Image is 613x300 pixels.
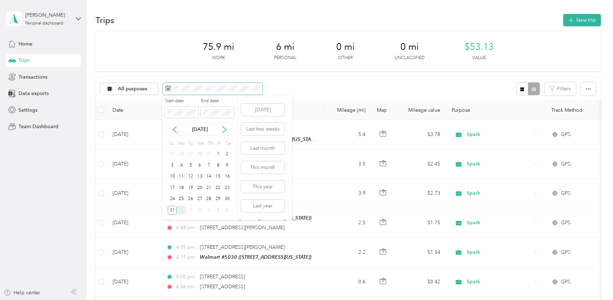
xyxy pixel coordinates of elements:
div: 24 [168,195,177,204]
th: Map [371,100,396,120]
td: 2.2 [324,238,371,267]
div: 16 [223,172,232,181]
p: Other [338,55,353,61]
div: 2 [186,206,195,215]
td: [DATE] [107,267,160,296]
td: [DATE] [107,149,160,179]
div: 29 [213,195,223,204]
p: Value [472,55,486,61]
div: 1 [177,206,186,215]
p: Work [212,55,225,61]
div: 15 [213,172,223,181]
td: 5.4 [324,120,371,149]
span: Walmart #5030 ([STREET_ADDRESS][US_STATE]) [200,254,311,260]
span: GPS [561,278,571,286]
button: Filters [545,82,576,95]
p: [DATE] [185,126,215,133]
th: Locations [160,100,324,120]
div: 5 [213,206,223,215]
span: $53.13 [464,41,494,53]
div: 10 [168,172,177,181]
button: Help center [4,289,40,296]
div: Su [168,138,175,148]
td: 3.5 [324,149,371,179]
div: 6 [195,161,204,170]
div: 3 [168,161,177,170]
div: Mo [177,138,185,148]
div: 30 [195,150,204,159]
span: Spark [467,248,532,256]
td: [DATE] [107,120,160,149]
span: Settings [19,106,37,114]
div: 30 [223,195,232,204]
button: Last year [241,200,285,212]
span: 4:09 pm [176,243,196,251]
div: 6 [223,206,232,215]
div: Th [207,138,213,148]
td: $1.54 [396,238,446,267]
span: 6 mi [276,41,295,53]
p: Personal [274,55,296,61]
span: [STREET_ADDRESS] [200,274,245,280]
span: GPS [561,248,571,256]
span: Home [19,40,32,48]
div: 20 [195,183,204,192]
span: 75.9 mi [203,41,234,53]
span: 4:00 pm [176,273,196,281]
div: 13 [195,172,204,181]
th: Mileage (mi) [324,100,371,120]
span: 4:06 pm [176,283,196,291]
div: 27 [168,150,177,159]
span: Trips [19,57,30,64]
div: 31 [168,206,177,215]
span: Spark [467,278,532,286]
div: 7 [204,161,214,170]
button: This month [241,161,285,174]
span: Team Dashboard [19,123,58,130]
div: 9 [223,161,232,170]
th: Track Method [546,100,596,120]
button: Last month [241,142,285,154]
span: Spark [467,160,532,168]
div: 17 [168,183,177,192]
div: 19 [186,183,195,192]
iframe: Everlance-gr Chat Button Frame [573,260,613,300]
div: 25 [177,195,186,204]
div: 22 [213,183,223,192]
div: Fr [216,138,223,148]
td: [DATE] [107,208,160,238]
div: 12 [186,172,195,181]
span: GPS [561,219,571,227]
span: Spark [467,131,532,138]
div: 5 [186,161,195,170]
div: 18 [177,183,186,192]
div: [PERSON_NAME] [25,11,70,19]
td: [DATE] [107,179,160,208]
button: This year [241,180,285,193]
td: $0.42 [396,267,446,296]
div: 1 [213,150,223,159]
button: [DATE] [241,104,285,116]
button: New trip [563,14,601,26]
span: [STREET_ADDRESS] [200,284,245,290]
div: 26 [186,195,195,204]
td: $1.75 [396,208,446,238]
td: 2.5 [324,208,371,238]
td: $2.45 [396,149,446,179]
div: 29 [186,150,195,159]
span: 0 mi [400,41,419,53]
td: $3.78 [396,120,446,149]
span: GPS [561,189,571,197]
div: Personal dashboard [25,21,63,26]
div: We [196,138,204,148]
td: 3.9 [324,179,371,208]
label: Start date [165,98,198,104]
span: [STREET_ADDRESS][PERSON_NAME] [200,244,285,250]
div: Sa [225,138,232,148]
span: Spark [467,219,532,227]
div: 21 [204,183,214,192]
div: 28 [177,150,186,159]
th: Purpose [446,100,546,120]
div: 2 [223,150,232,159]
div: 28 [204,195,214,204]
